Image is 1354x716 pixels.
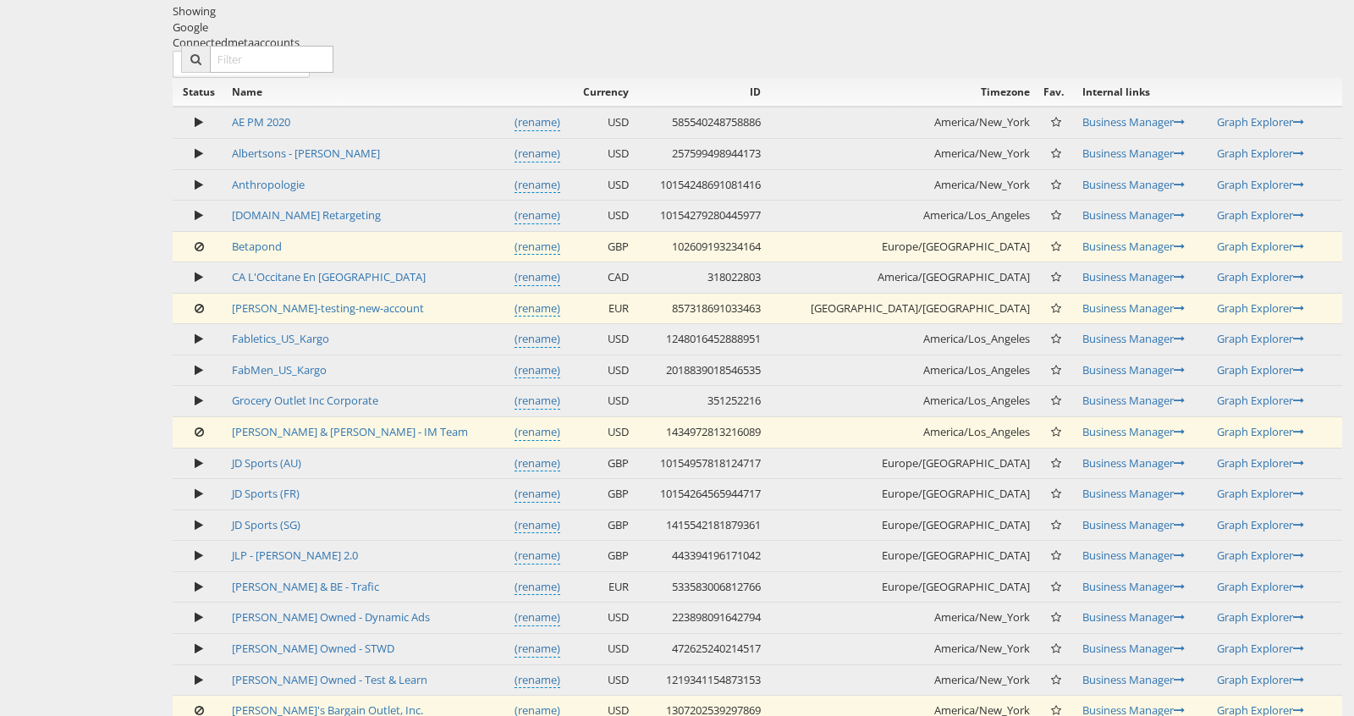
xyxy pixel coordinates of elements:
a: Albertsons - [PERSON_NAME] [232,146,380,161]
td: 351252216 [636,386,768,417]
td: 857318691033463 [636,293,768,324]
a: Graph Explorer [1217,455,1304,471]
th: Currency [567,78,636,107]
th: Name [225,78,567,107]
td: USD [567,201,636,232]
td: 472625240214517 [636,633,768,664]
td: USD [567,324,636,355]
td: 1415542181879361 [636,509,768,541]
a: Business Manager [1082,455,1185,471]
a: (rename) [515,300,560,317]
td: America/New_York [768,633,1037,664]
a: (rename) [515,239,560,256]
td: GBP [567,509,636,541]
a: Business Manager [1082,269,1185,284]
a: Grocery Outlet Inc Corporate [232,393,378,408]
td: Europe/[GEOGRAPHIC_DATA] [768,541,1037,572]
td: 1248016452888951 [636,324,768,355]
a: (rename) [515,269,560,286]
a: Business Manager [1082,517,1185,532]
a: Graph Explorer [1217,393,1304,408]
td: 257599498944173 [636,138,768,169]
a: (rename) [515,177,560,194]
a: (rename) [515,517,560,534]
a: (rename) [515,362,560,379]
td: 10154248691081416 [636,169,768,201]
a: Graph Explorer [1217,609,1304,625]
td: EUR [567,571,636,603]
td: America/Los_Angeles [768,201,1037,232]
td: USD [567,138,636,169]
td: 10154264565944717 [636,479,768,510]
td: GBP [567,448,636,479]
td: Europe/[GEOGRAPHIC_DATA] [768,231,1037,262]
td: EUR [567,293,636,324]
td: 2018839018546535 [636,355,768,386]
a: Business Manager [1082,672,1185,687]
td: USD [567,633,636,664]
a: JD Sports (SG) [232,517,300,532]
td: America/Los_Angeles [768,324,1037,355]
a: Business Manager [1082,207,1185,223]
td: America/New_York [768,603,1037,634]
a: Graph Explorer [1217,177,1304,192]
a: JD Sports (FR) [232,486,300,501]
td: America/Los_Angeles [768,386,1037,417]
td: America/New_York [768,664,1037,696]
a: Graph Explorer [1217,424,1304,439]
a: CA L'Occitane En [GEOGRAPHIC_DATA] [232,269,426,284]
div: Connected accounts [173,35,1342,51]
td: America/New_York [768,107,1037,138]
td: 102609193234164 [636,231,768,262]
div: Showing [173,3,1342,19]
a: Graph Explorer [1217,300,1304,316]
a: (rename) [515,114,560,131]
a: Business Manager [1082,424,1185,439]
a: [PERSON_NAME] Owned - Dynamic Ads [232,609,430,625]
a: Graph Explorer [1217,517,1304,532]
a: (rename) [515,207,560,224]
a: Business Manager [1082,579,1185,594]
td: USD [567,664,636,696]
td: 1434972813216089 [636,417,768,449]
td: 318022803 [636,262,768,294]
th: Internal links [1076,78,1209,107]
a: Business Manager [1082,114,1185,129]
a: [PERSON_NAME]-testing-new-account [232,300,424,316]
td: USD [567,355,636,386]
a: [DOMAIN_NAME] Retargeting [232,207,381,223]
td: GBP [567,231,636,262]
a: Business Manager [1082,300,1185,316]
td: USD [567,417,636,449]
input: Filter [210,46,333,73]
td: Europe/[GEOGRAPHIC_DATA] [768,479,1037,510]
a: Business Manager [1082,609,1185,625]
a: (rename) [515,641,560,658]
a: Business Manager [1082,362,1185,377]
span: meta [228,35,254,50]
td: 585540248758886 [636,107,768,138]
td: 223898091642794 [636,603,768,634]
a: [PERSON_NAME] Owned - STWD [232,641,394,656]
a: Graph Explorer [1217,672,1304,687]
a: Graph Explorer [1217,486,1304,501]
th: Timezone [768,78,1037,107]
td: USD [567,107,636,138]
a: [PERSON_NAME] & [PERSON_NAME] - IM Team [232,424,468,439]
td: GBP [567,541,636,572]
th: ID [636,78,768,107]
td: Europe/[GEOGRAPHIC_DATA] [768,509,1037,541]
a: Graph Explorer [1217,207,1304,223]
td: Europe/[GEOGRAPHIC_DATA] [768,448,1037,479]
a: Graph Explorer [1217,269,1304,284]
td: Europe/[GEOGRAPHIC_DATA] [768,571,1037,603]
a: Business Manager [1082,393,1185,408]
td: GBP [567,479,636,510]
div: Google [173,19,1342,36]
a: Graph Explorer [1217,362,1304,377]
a: Graph Explorer [1217,331,1304,346]
a: Fabletics_US_Kargo [232,331,329,346]
td: America/New_York [768,138,1037,169]
a: (rename) [515,548,560,565]
a: AE PM 2020 [232,114,290,129]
